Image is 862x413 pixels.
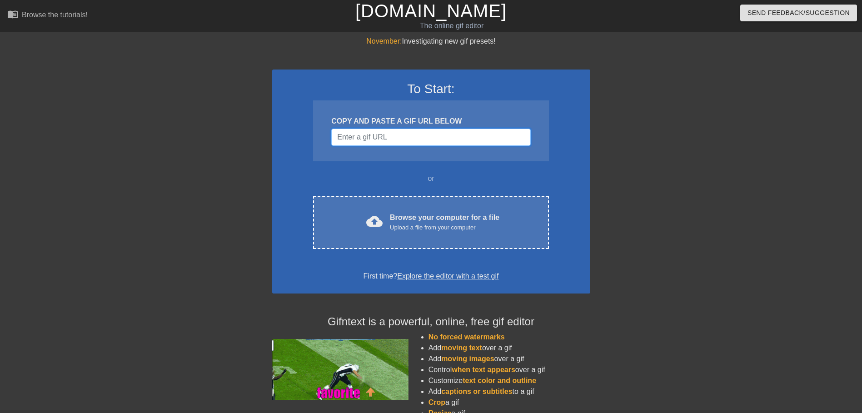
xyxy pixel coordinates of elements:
li: Customize [429,375,590,386]
span: moving images [441,355,494,363]
li: Add to a gif [429,386,590,397]
a: Browse the tutorials! [7,9,88,23]
span: text color and outline [463,377,536,384]
span: cloud_upload [366,213,383,229]
li: a gif [429,397,590,408]
li: Add over a gif [429,353,590,364]
a: Explore the editor with a test gif [397,272,498,280]
div: Browse the tutorials! [22,11,88,19]
span: when text appears [452,366,515,373]
span: November: [366,37,402,45]
a: [DOMAIN_NAME] [355,1,507,21]
li: Control over a gif [429,364,590,375]
div: COPY AND PASTE A GIF URL BELOW [331,116,530,127]
span: Crop [429,398,445,406]
div: The online gif editor [292,20,611,31]
li: Add over a gif [429,343,590,353]
span: Send Feedback/Suggestion [747,7,850,19]
div: or [296,173,567,184]
span: No forced watermarks [429,333,505,341]
input: Username [331,129,530,146]
h3: To Start: [284,81,578,97]
div: Browse your computer for a file [390,212,499,232]
div: First time? [284,271,578,282]
span: moving text [441,344,482,352]
button: Send Feedback/Suggestion [740,5,857,21]
span: menu_book [7,9,18,20]
div: Upload a file from your computer [390,223,499,232]
img: football_small.gif [272,339,409,400]
div: Investigating new gif presets! [272,36,590,47]
span: captions or subtitles [441,388,512,395]
h4: Gifntext is a powerful, online, free gif editor [272,315,590,328]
